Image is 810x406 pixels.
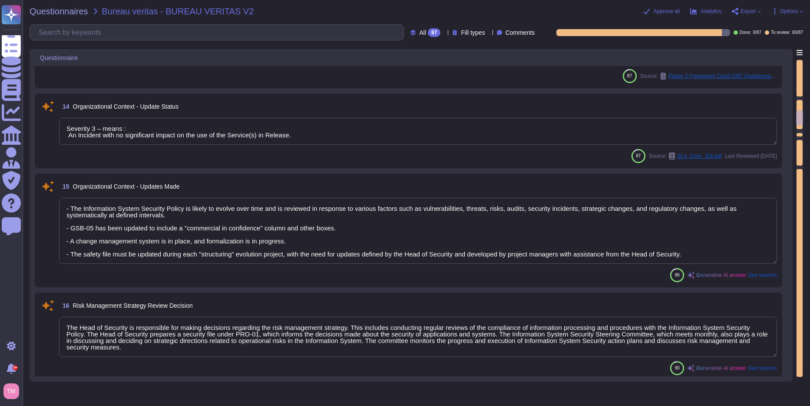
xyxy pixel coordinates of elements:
[649,153,721,160] span: Source:
[506,30,535,36] span: Comments
[461,30,485,36] span: Fill types
[701,9,721,14] span: Analytics
[2,382,25,401] button: user
[419,30,426,36] span: All
[34,25,403,40] input: Search by keywords
[792,30,803,35] span: 83 / 87
[3,383,19,399] img: user
[725,153,777,159] span: Last Reviewed [DATE]
[640,73,777,80] span: Source:
[30,7,88,16] span: Questionnaires
[748,366,777,371] span: See sources
[636,153,641,158] span: 87
[748,273,777,278] span: See sources
[675,273,680,277] span: 86
[73,103,179,110] span: Organizational Context - Update Status
[627,73,632,78] span: 87
[677,153,721,159] span: SLA_Core_ EN.pdf
[690,8,721,15] button: Analytics
[59,303,69,309] span: 16
[59,103,69,110] span: 14
[59,317,777,357] textarea: The Head of Security is responsible for making decisions regarding the risk management strategy. ...
[73,183,180,190] span: Organizational Context - Updates Made
[102,7,254,16] span: Bureau veritas - BUREAU VERITAS V2
[696,273,746,278] span: Generative AI answer
[675,366,680,370] span: 90
[740,30,751,35] span: Done:
[654,9,680,14] span: Approve all
[40,55,78,61] span: Questionnaire
[780,9,798,14] span: Options
[13,365,18,370] div: 9+
[668,73,777,79] span: Phase 3 Framework Cloud CRC Questionnaire Fournisseur INDUED ALTARES octobre 2021 NC (1)
[753,30,761,35] span: 0 / 87
[696,366,746,371] span: Generative AI answer
[59,118,777,145] textarea: Severity 3 – means : An Incident with no significant impact on the use of the Service(s) in Release.
[428,28,440,37] div: 87
[741,9,756,14] span: Export
[643,8,680,15] button: Approve all
[771,30,790,35] span: To review:
[59,183,69,190] span: 15
[73,302,193,309] span: Risk Management Strategy Review Decision
[59,198,777,264] textarea: - The Information System Security Policy is likely to evolve over time and is reviewed in respons...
